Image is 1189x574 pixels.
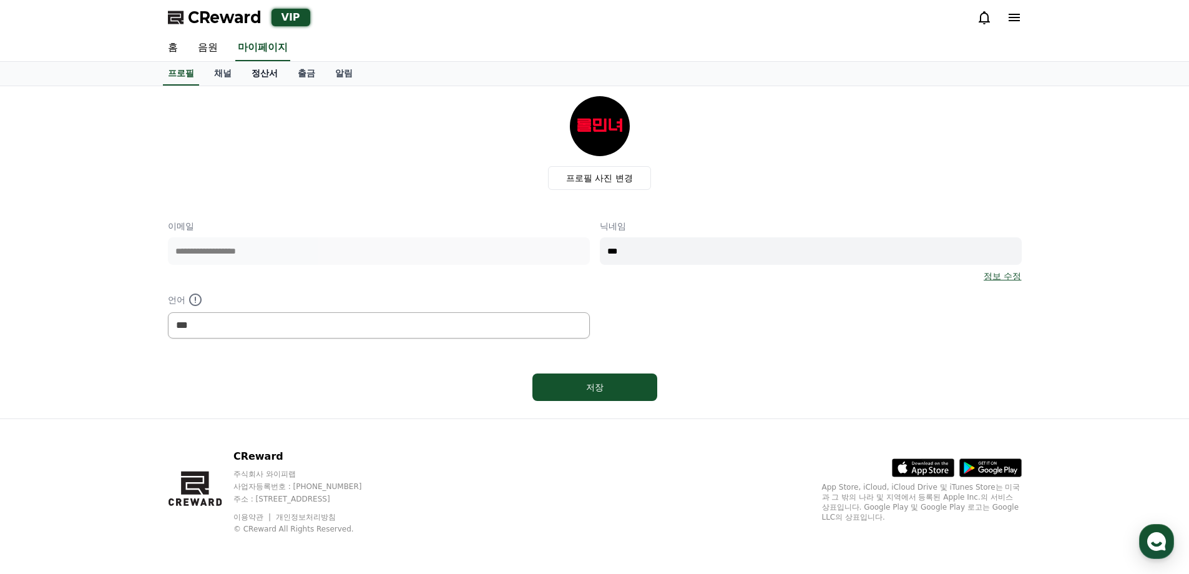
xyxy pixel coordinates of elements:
a: 채널톡이용중 [95,254,149,264]
p: © CReward All Rights Reserved. [233,524,386,534]
p: CReward [233,449,386,464]
div: 안녕하세요 크리워드입니다. [46,144,203,156]
p: 주소 : [STREET_ADDRESS] [233,494,386,504]
img: tmp-1049645209 [54,219,69,234]
a: 홈 [4,396,82,427]
a: 프로필 [163,62,199,86]
span: CReward [188,7,262,27]
span: 운영시간 보기 [164,101,215,112]
h1: CReward [15,94,88,114]
a: 대화 [82,396,161,427]
span: 대화 [114,415,129,425]
p: 주식회사 와이피랩 [233,469,386,479]
p: 이메일 [168,220,590,232]
a: 이용약관 [233,513,273,522]
a: 문의하기 [17,184,226,214]
a: 홈 [158,35,188,61]
label: 프로필 사진 변경 [548,166,651,190]
a: 설정 [161,396,240,427]
a: CReward안녕하세요 크리워드입니다.문의사항을 남겨주세요 :) [15,127,228,176]
div: 문의사항을 남겨주세요 :) [46,156,203,169]
span: 몇 분 내 답변 받으실 수 있어요 [86,221,190,231]
a: 마이페이지 [235,35,290,61]
span: 문의하기 [96,192,134,205]
a: 출금 [288,62,325,86]
p: 언어 [168,292,590,307]
button: 저장 [532,374,657,401]
button: 운영시간 보기 [159,99,228,114]
a: 알림 [325,62,363,86]
div: 저장 [557,381,632,393]
a: 음원 [188,35,228,61]
a: CReward [168,7,262,27]
span: 설정 [193,415,208,425]
span: 이용중 [107,254,149,262]
p: 닉네임 [600,220,1022,232]
span: 홈 [39,415,47,425]
p: 사업자등록번호 : [PHONE_NUMBER] [233,482,386,492]
b: 채널톡 [107,254,128,262]
img: profile_image [570,96,630,156]
div: CReward [46,132,228,144]
div: VIP [272,9,310,26]
img: tmp-654571557 [66,219,81,234]
a: 정산서 [242,62,288,86]
a: 정보 수정 [984,270,1021,282]
a: 개인정보처리방침 [276,513,336,522]
p: App Store, iCloud, iCloud Drive 및 iTunes Store는 미국과 그 밖의 나라 및 지역에서 등록된 Apple Inc.의 서비스 상표입니다. Goo... [822,482,1022,522]
a: 채널 [204,62,242,86]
